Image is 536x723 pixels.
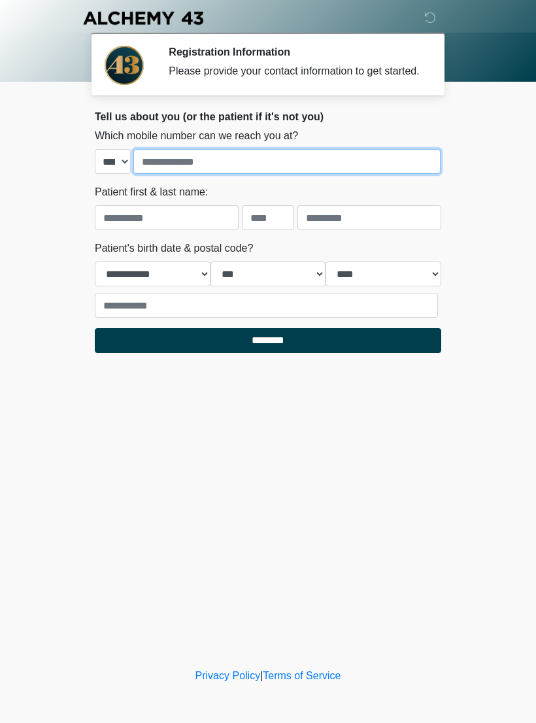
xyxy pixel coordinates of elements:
label: Which mobile number can we reach you at? [95,128,298,144]
h2: Registration Information [169,46,422,58]
label: Patient first & last name: [95,184,208,200]
img: Alchemy 43 Logo [82,10,205,26]
img: Agent Avatar [105,46,144,85]
a: | [260,670,263,681]
label: Patient's birth date & postal code? [95,241,253,256]
a: Privacy Policy [195,670,261,681]
div: Please provide your contact information to get started. [169,63,422,79]
h2: Tell us about you (or the patient if it's not you) [95,110,441,123]
a: Terms of Service [263,670,341,681]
